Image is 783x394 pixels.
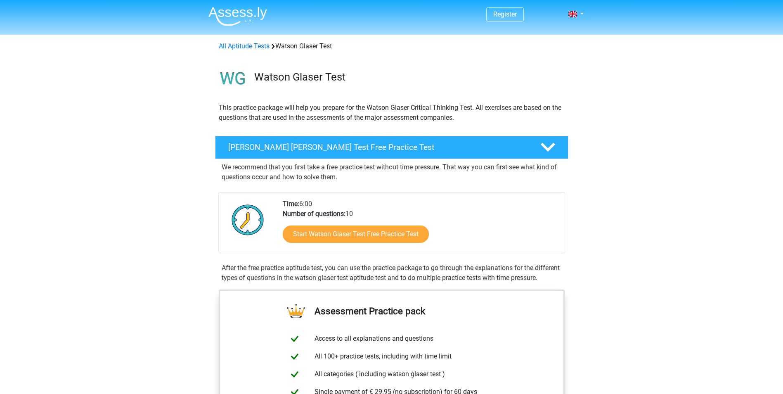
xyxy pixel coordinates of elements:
a: [PERSON_NAME] [PERSON_NAME] Test Free Practice Test [212,136,572,159]
div: Watson Glaser Test [215,41,568,51]
p: This practice package will help you prepare for the Watson Glaser Critical Thinking Test. All exe... [219,103,565,123]
img: Clock [227,199,269,240]
a: All Aptitude Tests [219,42,270,50]
div: 6:00 10 [277,199,564,253]
a: Start Watson Glaser Test Free Practice Test [283,225,429,243]
img: Assessly [208,7,267,26]
img: watson glaser test [215,61,251,96]
b: Time: [283,200,299,208]
p: We recommend that you first take a free practice test without time pressure. That way you can fir... [222,162,562,182]
b: Number of questions: [283,210,345,218]
h3: Watson Glaser Test [254,71,562,83]
div: After the free practice aptitude test, you can use the practice package to go through the explana... [218,263,565,283]
h4: [PERSON_NAME] [PERSON_NAME] Test Free Practice Test [228,142,527,152]
a: Register [493,10,517,18]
